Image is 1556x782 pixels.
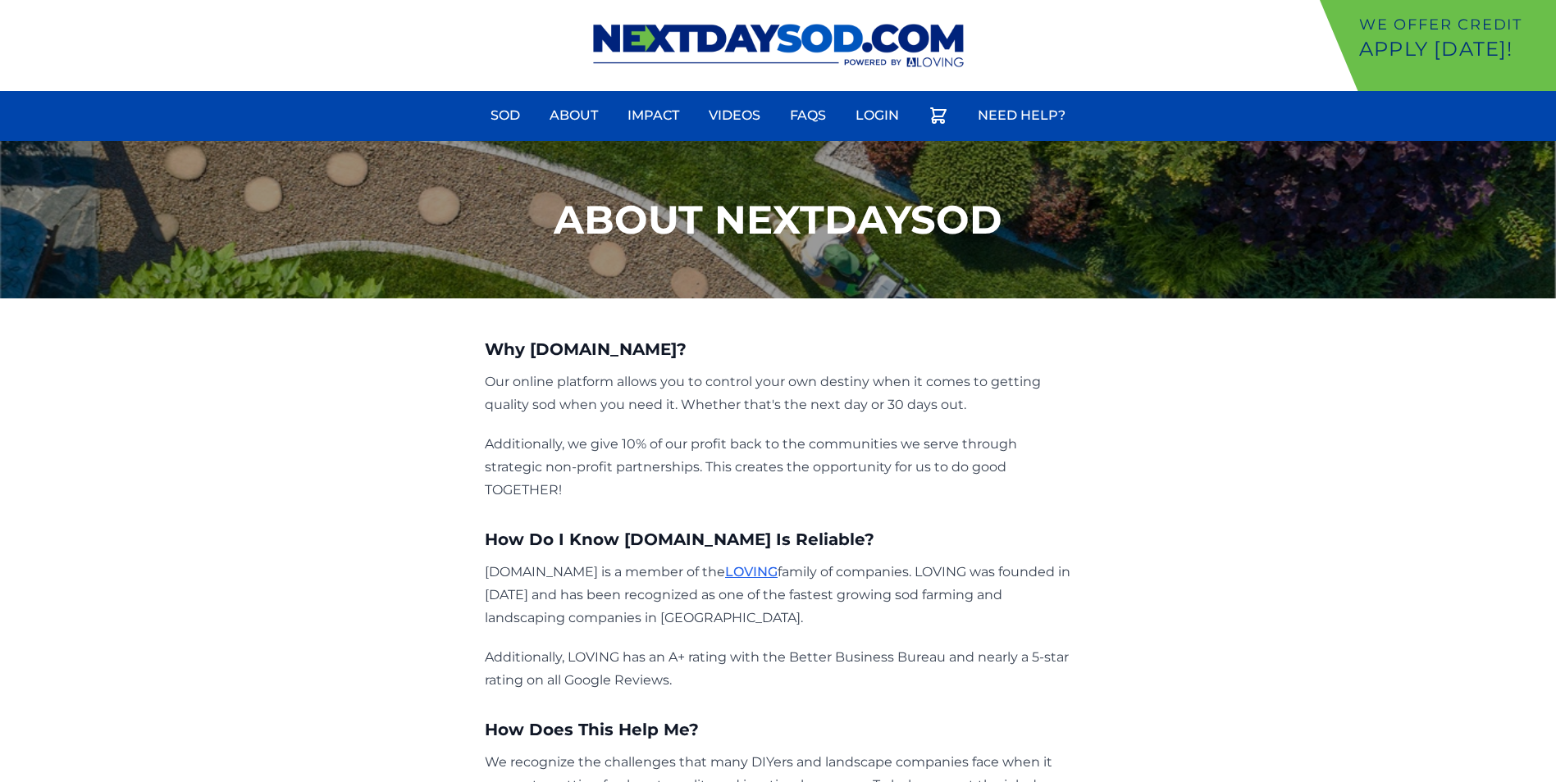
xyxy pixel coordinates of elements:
[485,338,1071,361] h3: Why [DOMAIN_NAME]?
[485,646,1071,692] p: Additionally, LOVING has an A+ rating with the Better Business Bureau and nearly a 5-star rating ...
[485,718,1071,741] h3: How Does This Help Me?
[540,96,608,135] a: About
[485,528,1071,551] h3: How Do I Know [DOMAIN_NAME] Is Reliable?
[485,433,1071,502] p: Additionally, we give 10% of our profit back to the communities we serve through strategic non-pr...
[481,96,530,135] a: Sod
[780,96,836,135] a: FAQs
[1359,13,1549,36] p: We offer Credit
[485,371,1071,416] p: Our online platform allows you to control your own destiny when it comes to getting quality sod w...
[554,200,1002,239] h1: About NextDaySod
[618,96,689,135] a: Impact
[846,96,909,135] a: Login
[699,96,770,135] a: Videos
[725,564,778,580] a: LOVING
[968,96,1075,135] a: Need Help?
[485,561,1071,630] p: [DOMAIN_NAME] is a member of the family of companies. LOVING was founded in [DATE] and has been r...
[1359,36,1549,62] p: Apply [DATE]!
